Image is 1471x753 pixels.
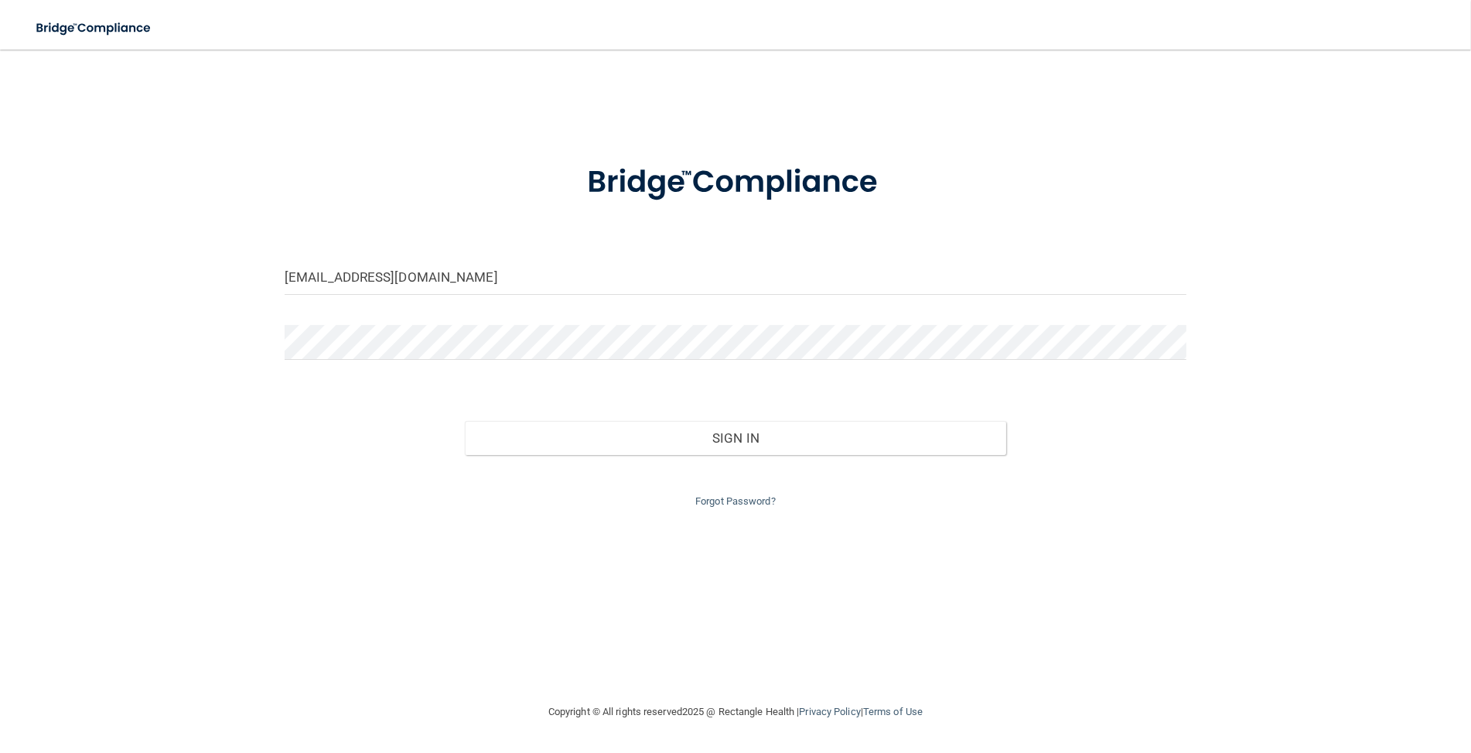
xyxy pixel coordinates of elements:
div: Copyright © All rights reserved 2025 @ Rectangle Health | | [453,687,1018,737]
a: Terms of Use [863,706,923,717]
img: bridge_compliance_login_screen.278c3ca4.svg [23,12,166,44]
img: bridge_compliance_login_screen.278c3ca4.svg [555,142,916,223]
button: Sign In [465,421,1006,455]
input: Email [285,260,1186,295]
keeper-lock: Open Keeper Popup [1166,268,1184,286]
a: Forgot Password? [695,495,776,507]
a: Privacy Policy [799,706,860,717]
iframe: Drift Widget Chat Controller [1205,645,1452,705]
